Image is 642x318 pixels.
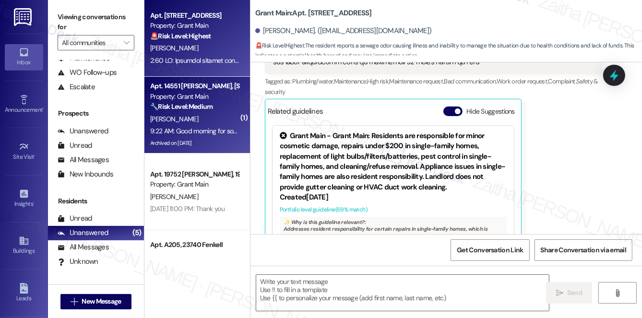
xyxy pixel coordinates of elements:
div: Addresses resident responsibility for certain repairs in single-family homes, which is relevant t... [280,217,507,287]
div: Unread [58,141,92,151]
span: : The resident reports a sewage odor causing illness and inability to manage the situation due to... [255,41,642,61]
span: [PERSON_NAME] [150,115,198,123]
button: Get Conversation Link [451,239,529,261]
i:  [124,39,129,47]
a: Buildings [5,233,43,259]
div: (5) [130,225,144,240]
div: [PERSON_NAME]. ([EMAIL_ADDRESS][DOMAIN_NAME]) [255,26,432,36]
div: [DATE] 11:00 PM: Thank you [150,204,225,213]
a: Site Visit • [5,139,43,165]
i:  [556,289,563,297]
span: Work order request , [497,77,548,85]
label: Hide Suggestions [466,106,515,117]
strong: 🚨 Risk Level: Highest [150,32,211,40]
span: Maintenance , [334,77,367,85]
div: Prospects [48,108,144,118]
b: Grant Main: Apt. [STREET_ADDRESS] [255,8,372,18]
span: Maintenance request , [390,77,444,85]
span: Bad communication , [444,77,497,85]
span: Send [567,288,582,298]
div: Past + Future Residents [48,283,144,294]
strong: 🔧 Risk Level: Medium [150,102,213,111]
span: • [43,105,44,112]
i:  [614,289,621,297]
div: Unknown [58,257,98,267]
div: Property: Grant Main [150,92,239,102]
span: High risk , [367,77,390,85]
a: Leads [5,280,43,306]
div: Escalate [58,82,95,92]
span: • [35,152,36,159]
div: Created [DATE] [280,192,507,202]
div: Property: Grant Main [150,179,239,189]
button: Share Conversation via email [535,239,632,261]
button: Send [546,282,593,304]
input: All communities [62,35,119,50]
div: Property: Grant Main [150,21,239,31]
strong: 🚨 Risk Level: Highest [255,42,305,49]
div: WO Follow-ups [58,68,117,78]
div: Related guidelines [268,106,323,120]
div: Residents [48,196,144,206]
div: Archived on [DATE] [149,137,240,149]
i:  [71,298,78,306]
a: Inbox [5,44,43,70]
span: New Message [82,296,121,306]
div: ✨ Why is this guideline relevant?: [284,219,503,225]
button: New Message [60,294,131,309]
a: Insights • [5,186,43,212]
div: Apt. [STREET_ADDRESS] [150,11,239,21]
span: Complaint , [548,77,577,85]
span: [PERSON_NAME] [150,44,198,52]
div: Portfolio level guideline ( 69 % match) [280,205,507,215]
div: Apt. 19752 [PERSON_NAME], 19752 [PERSON_NAME] [150,169,239,179]
div: Unanswered [58,126,108,136]
img: ResiDesk Logo [14,8,34,26]
span: Plumbing/water , [293,77,334,85]
span: Share Conversation via email [541,245,626,255]
div: Apt. 14551 [PERSON_NAME], [STREET_ADDRESS][PERSON_NAME] [150,81,239,91]
span: • [33,199,35,206]
div: All Messages [58,155,109,165]
div: Unanswered [58,228,108,238]
label: Viewing conversations for [58,10,134,35]
div: Unread [58,213,92,224]
span: Safety & security [265,77,598,95]
span: Get Conversation Link [457,245,523,255]
div: Tagged as: [265,74,603,99]
div: New Inbounds [58,169,113,179]
div: Apt. A205, 23740 Fenkell [150,240,239,250]
div: Grant Main - Grant Main: Residents are responsible for minor cosmetic damage, repairs under $200 ... [280,131,507,193]
span: [PERSON_NAME] [150,192,198,201]
div: All Messages [58,242,109,252]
